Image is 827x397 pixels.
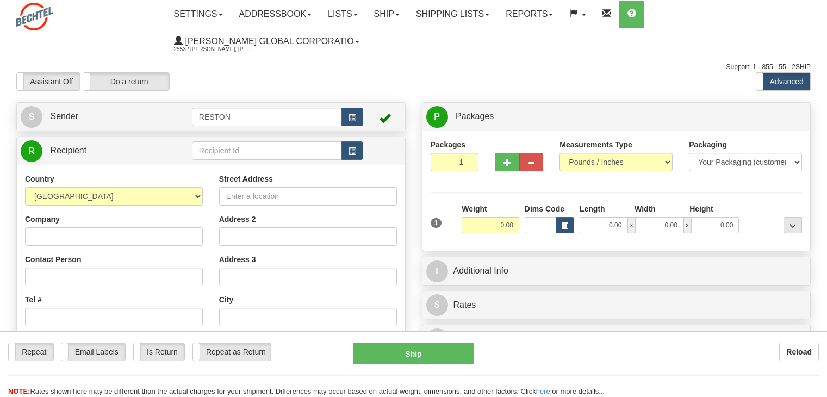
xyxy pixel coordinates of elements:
label: Packaging [689,139,727,150]
a: [PERSON_NAME] Global Corporatio 2553 / [PERSON_NAME], [PERSON_NAME] [PERSON_NAME] [166,28,368,55]
a: OShipment Options [426,328,807,350]
a: S Sender [21,106,192,128]
span: R [21,140,42,162]
span: NOTE: [8,387,30,395]
label: Address 2 [219,214,256,225]
label: Advanced [756,73,810,90]
button: Ship [353,343,475,364]
span: S [21,106,42,128]
label: Email Labels [61,343,125,361]
label: Do a return [83,73,169,90]
label: Length [580,203,605,214]
input: Recipient Id [192,141,342,160]
label: Weight [462,203,487,214]
a: Reports [498,1,561,28]
a: Ship [366,1,408,28]
label: Packages [431,139,466,150]
label: Contact Person [25,254,81,265]
label: Measurements Type [559,139,632,150]
input: Enter a location [219,187,397,206]
span: Packages [456,111,494,121]
span: P [426,106,448,128]
label: City [219,294,233,305]
label: Height [689,203,713,214]
span: $ [426,294,448,316]
a: Shipping lists [408,1,498,28]
span: O [426,328,448,350]
input: Sender Id [192,108,342,126]
a: R Recipient [21,140,173,162]
label: Company [25,214,60,225]
div: ... [784,217,802,233]
label: Repeat [9,343,53,361]
span: I [426,260,448,282]
label: Width [635,203,656,214]
label: Tel # [25,294,42,305]
a: P Packages [426,106,807,128]
span: 1 [431,218,442,228]
div: Support: 1 - 855 - 55 - 2SHIP [16,63,811,72]
span: Sender [50,111,78,121]
label: Is Return [134,343,184,361]
label: Country [25,173,54,184]
span: Recipient [50,146,86,155]
span: [PERSON_NAME] Global Corporatio [183,36,354,46]
label: Dims Code [525,203,564,214]
img: logo2553.jpg [16,3,53,30]
label: Repeat as Return [193,343,271,361]
iframe: chat widget [802,143,826,254]
span: 2553 / [PERSON_NAME], [PERSON_NAME] [PERSON_NAME] [174,44,256,55]
a: here [536,387,550,395]
a: $Rates [426,294,807,317]
label: Street Address [219,173,273,184]
a: IAdditional Info [426,260,807,282]
span: x [683,217,691,233]
b: Reload [786,348,812,356]
a: Addressbook [231,1,320,28]
button: Reload [779,343,819,361]
label: Address 3 [219,254,256,265]
a: Settings [166,1,231,28]
span: x [627,217,635,233]
a: Lists [320,1,365,28]
label: Assistant Off [17,73,80,90]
